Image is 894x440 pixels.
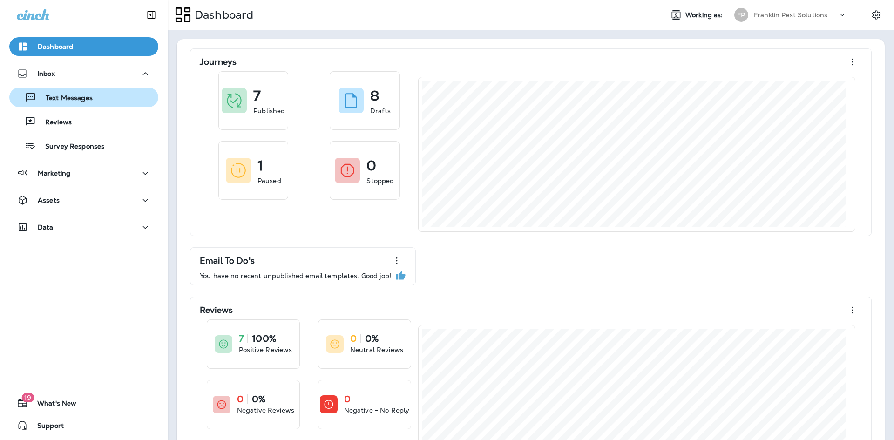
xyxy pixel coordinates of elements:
p: Neutral Reviews [350,345,403,354]
p: Inbox [37,70,55,77]
span: 19 [21,393,34,402]
button: Dashboard [9,37,158,56]
button: Inbox [9,64,158,83]
button: Survey Responses [9,136,158,156]
p: Reviews [200,305,233,315]
p: Paused [257,176,281,185]
p: Franklin Pest Solutions [754,11,827,19]
p: 0% [365,334,379,343]
p: Journeys [200,57,237,67]
p: You have no recent unpublished email templates. Good job! [200,272,391,279]
p: Survey Responses [36,142,104,151]
p: Negative - No Reply [344,406,410,415]
p: 0 [237,394,244,404]
p: 0 [350,334,357,343]
span: Working as: [685,11,725,19]
p: Assets [38,196,60,204]
p: Marketing [38,169,70,177]
p: Dashboard [191,8,253,22]
p: 7 [239,334,244,343]
p: 1 [257,161,263,170]
button: Settings [868,7,885,23]
p: Negative Reviews [237,406,294,415]
p: 7 [253,91,261,101]
button: Marketing [9,164,158,183]
button: Reviews [9,112,158,131]
p: Dashboard [38,43,73,50]
p: Text Messages [36,94,93,103]
span: Support [28,422,64,433]
p: Stopped [366,176,394,185]
div: FP [734,8,748,22]
p: 100% [252,334,276,343]
p: Email To Do's [200,256,255,265]
p: 0 [366,161,376,170]
p: Reviews [36,118,72,127]
p: 0 [344,394,351,404]
p: 8 [370,91,379,101]
p: Positive Reviews [239,345,292,354]
p: Data [38,223,54,231]
button: Support [9,416,158,435]
p: Drafts [370,106,391,115]
p: 0% [252,394,265,404]
p: Published [253,106,285,115]
span: What's New [28,399,76,411]
button: Assets [9,191,158,210]
button: Text Messages [9,88,158,107]
button: Data [9,218,158,237]
button: Collapse Sidebar [138,6,164,24]
button: 19What's New [9,394,158,413]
